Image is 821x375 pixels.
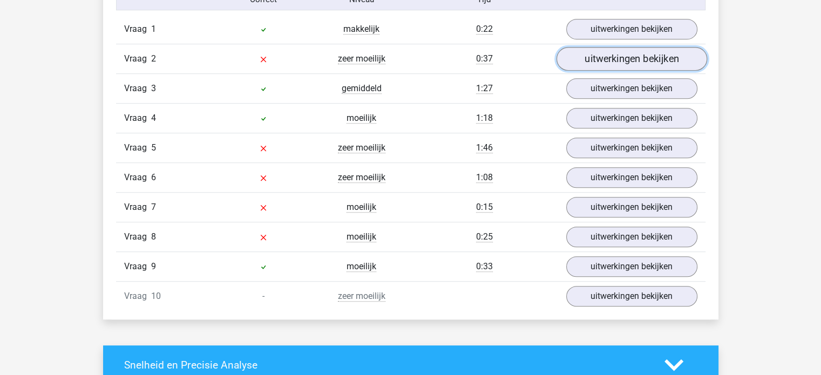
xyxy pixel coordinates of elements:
a: uitwerkingen bekijken [566,108,697,128]
span: 1 [151,24,156,34]
span: 0:37 [476,53,493,64]
a: uitwerkingen bekijken [566,197,697,217]
span: moeilijk [347,231,376,242]
span: Vraag [124,23,151,36]
span: Vraag [124,52,151,65]
span: 0:15 [476,202,493,213]
span: Vraag [124,290,151,303]
span: 0:33 [476,261,493,272]
span: Vraag [124,112,151,125]
span: 2 [151,53,156,64]
span: moeilijk [347,202,376,213]
span: moeilijk [347,113,376,124]
span: gemiddeld [342,83,382,94]
span: 6 [151,172,156,182]
span: 4 [151,113,156,123]
span: 10 [151,291,161,301]
span: 0:22 [476,24,493,35]
span: zeer moeilijk [338,53,385,64]
span: moeilijk [347,261,376,272]
span: 7 [151,202,156,212]
span: Vraag [124,201,151,214]
a: uitwerkingen bekijken [566,138,697,158]
span: 0:25 [476,231,493,242]
span: Vraag [124,230,151,243]
span: 1:08 [476,172,493,183]
span: 1:46 [476,142,493,153]
a: uitwerkingen bekijken [566,19,697,39]
a: uitwerkingen bekijken [566,256,697,277]
span: 9 [151,261,156,271]
span: Vraag [124,260,151,273]
span: 3 [151,83,156,93]
a: uitwerkingen bekijken [566,227,697,247]
span: zeer moeilijk [338,142,385,153]
a: uitwerkingen bekijken [566,286,697,306]
span: 1:27 [476,83,493,94]
span: Vraag [124,141,151,154]
span: zeer moeilijk [338,172,385,183]
span: makkelijk [343,24,379,35]
span: Vraag [124,171,151,184]
a: uitwerkingen bekijken [566,167,697,188]
span: 5 [151,142,156,153]
span: 1:18 [476,113,493,124]
div: - [214,290,313,303]
a: uitwerkingen bekijken [566,78,697,99]
span: Vraag [124,82,151,95]
span: zeer moeilijk [338,291,385,302]
h4: Snelheid en Precisie Analyse [124,359,648,371]
a: uitwerkingen bekijken [556,47,707,71]
span: 8 [151,231,156,242]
